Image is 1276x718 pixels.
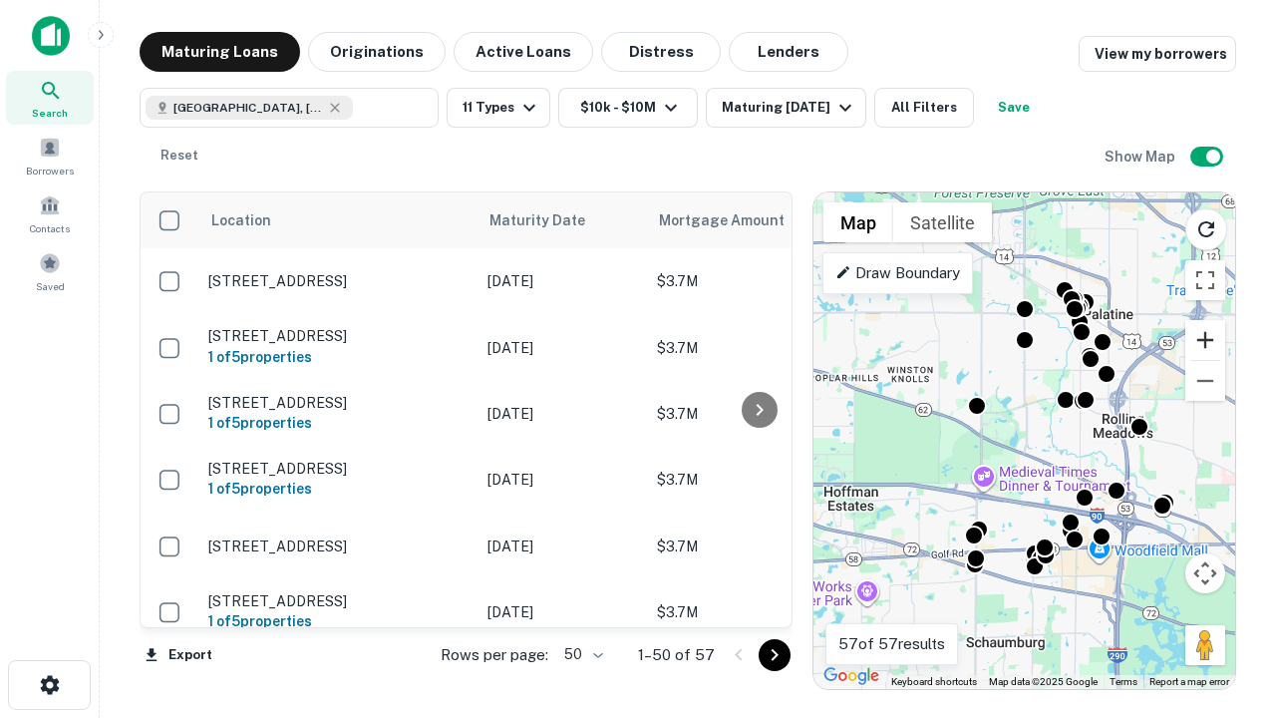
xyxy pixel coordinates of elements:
[1079,36,1236,72] a: View my borrowers
[208,592,468,610] p: [STREET_ADDRESS]
[308,32,446,72] button: Originations
[140,32,300,72] button: Maturing Loans
[1185,625,1225,665] button: Drag Pegman onto the map to open Street View
[26,163,74,179] span: Borrowers
[208,394,468,412] p: [STREET_ADDRESS]
[647,192,866,248] th: Mortgage Amount
[722,96,857,120] div: Maturing [DATE]
[208,346,468,368] h6: 1 of 5 properties
[835,261,960,285] p: Draw Boundary
[1149,676,1229,687] a: Report a map error
[208,327,468,345] p: [STREET_ADDRESS]
[478,192,647,248] th: Maturity Date
[759,639,791,671] button: Go to next page
[838,632,945,656] p: 57 of 57 results
[6,186,94,240] a: Contacts
[487,403,637,425] p: [DATE]
[657,536,856,557] p: $3.7M
[140,640,217,670] button: Export
[208,272,468,290] p: [STREET_ADDRESS]
[208,412,468,434] h6: 1 of 5 properties
[1185,208,1227,250] button: Reload search area
[659,208,810,232] span: Mortgage Amount
[6,244,94,298] a: Saved
[818,663,884,689] img: Google
[813,192,1235,689] div: 0 0
[818,663,884,689] a: Open this area in Google Maps (opens a new window)
[556,640,606,669] div: 50
[6,71,94,125] a: Search
[487,536,637,557] p: [DATE]
[208,538,468,555] p: [STREET_ADDRESS]
[6,129,94,182] a: Borrowers
[441,643,548,667] p: Rows per page:
[657,337,856,359] p: $3.7M
[208,610,468,632] h6: 1 of 5 properties
[558,88,698,128] button: $10k - $10M
[1185,361,1225,401] button: Zoom out
[32,16,70,56] img: capitalize-icon.png
[982,88,1046,128] button: Save your search to get updates of matches that match your search criteria.
[891,675,977,689] button: Keyboard shortcuts
[729,32,848,72] button: Lenders
[208,478,468,500] h6: 1 of 5 properties
[823,202,893,242] button: Show street map
[1185,260,1225,300] button: Toggle fullscreen view
[487,337,637,359] p: [DATE]
[638,643,715,667] p: 1–50 of 57
[893,202,992,242] button: Show satellite imagery
[487,270,637,292] p: [DATE]
[1176,495,1276,590] iframe: Chat Widget
[1110,676,1137,687] a: Terms (opens in new tab)
[487,601,637,623] p: [DATE]
[489,208,611,232] span: Maturity Date
[198,192,478,248] th: Location
[208,460,468,478] p: [STREET_ADDRESS]
[657,601,856,623] p: $3.7M
[601,32,721,72] button: Distress
[657,270,856,292] p: $3.7M
[173,99,323,117] span: [GEOGRAPHIC_DATA], [GEOGRAPHIC_DATA]
[874,88,974,128] button: All Filters
[32,105,68,121] span: Search
[657,403,856,425] p: $3.7M
[657,469,856,491] p: $3.7M
[706,88,866,128] button: Maturing [DATE]
[148,136,211,176] button: Reset
[210,208,271,232] span: Location
[487,469,637,491] p: [DATE]
[989,676,1098,687] span: Map data ©2025 Google
[36,278,65,294] span: Saved
[1185,320,1225,360] button: Zoom in
[447,88,550,128] button: 11 Types
[30,220,70,236] span: Contacts
[454,32,593,72] button: Active Loans
[1105,146,1178,168] h6: Show Map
